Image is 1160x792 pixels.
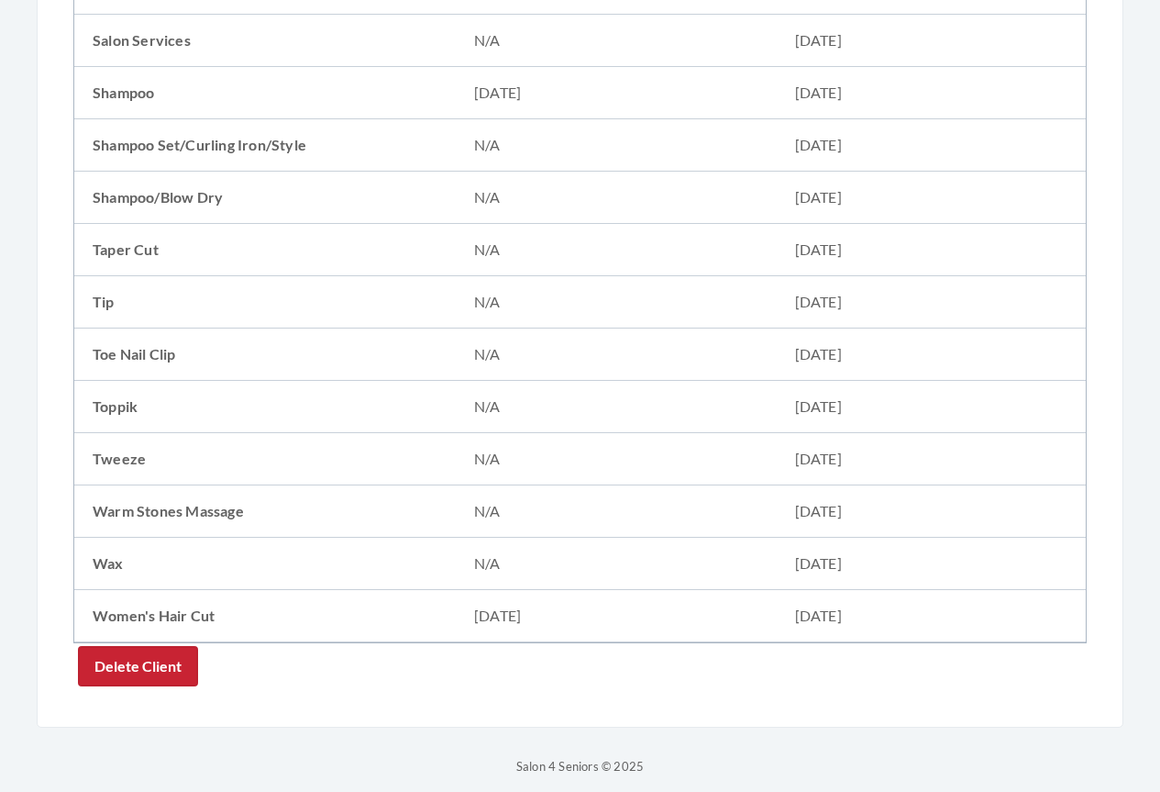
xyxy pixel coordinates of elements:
td: Wax [74,538,456,590]
td: N/A [456,329,777,381]
td: [DATE] [777,67,1086,119]
td: [DATE] [777,381,1086,433]
td: [DATE] [777,485,1086,538]
td: N/A [456,538,777,590]
td: N/A [456,119,777,172]
td: Toe Nail Clip [74,329,456,381]
td: [DATE] [777,276,1086,329]
td: [DATE] [777,172,1086,224]
td: Women's Hair Cut [74,590,456,642]
td: [DATE] [777,433,1086,485]
td: [DATE] [777,329,1086,381]
td: Tip [74,276,456,329]
td: N/A [456,433,777,485]
td: [DATE] [777,224,1086,276]
td: Shampoo Set/Curling Iron/Style [74,119,456,172]
td: N/A [456,172,777,224]
td: Toppik [74,381,456,433]
td: Tweeze [74,433,456,485]
td: N/A [456,381,777,433]
button: Delete Client [78,646,198,686]
td: [DATE] [456,590,777,642]
td: Salon Services [74,15,456,67]
td: [DATE] [777,15,1086,67]
td: N/A [456,224,777,276]
td: Taper Cut [74,224,456,276]
td: N/A [456,15,777,67]
p: Salon 4 Seniors © 2025 [37,755,1123,777]
td: N/A [456,276,777,329]
td: Shampoo [74,67,456,119]
td: [DATE] [777,538,1086,590]
td: N/A [456,485,777,538]
td: [DATE] [777,119,1086,172]
td: [DATE] [777,590,1086,642]
td: [DATE] [456,67,777,119]
td: Warm Stones Massage [74,485,456,538]
td: Shampoo/Blow Dry [74,172,456,224]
